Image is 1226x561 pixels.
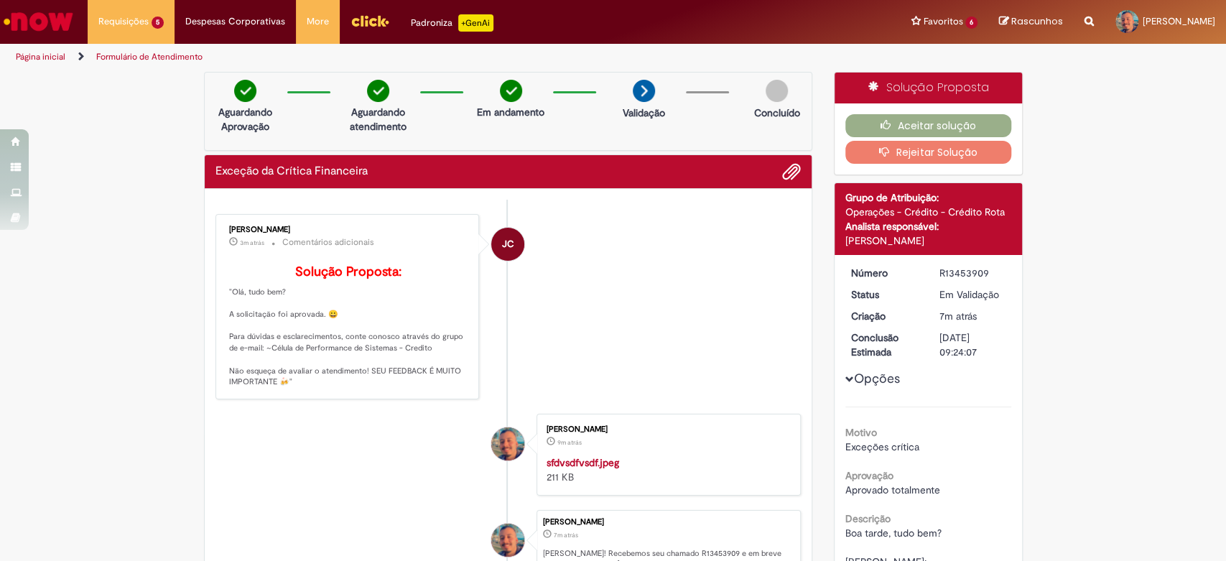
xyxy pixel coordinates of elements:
[185,14,285,29] span: Despesas Corporativas
[343,105,413,134] p: Aguardando atendimento
[845,483,940,496] span: Aprovado totalmente
[845,426,877,439] b: Motivo
[845,114,1011,137] button: Aceitar solução
[939,330,1006,359] div: [DATE] 09:24:07
[295,264,401,280] b: Solução Proposta:
[547,456,619,469] a: sfdvsdfvsdf.jpeg
[98,14,149,29] span: Requisições
[240,238,264,247] time: 27/08/2025 17:28:23
[96,51,203,62] a: Formulário de Atendimento
[367,80,389,102] img: check-circle-green.png
[152,17,164,29] span: 5
[1011,14,1063,28] span: Rascunhos
[500,80,522,102] img: check-circle-green.png
[939,310,977,323] span: 7m atrás
[229,226,468,234] div: [PERSON_NAME]
[845,219,1011,233] div: Analista responsável:
[491,228,524,261] div: Jonas Correia
[845,205,1011,219] div: Operações - Crédito - Crédito Rota
[229,265,468,388] p: "Olá, tudo bem? A solicitação foi aprovada. 😀 Para dúvidas e esclarecimentos, conte conosco atrav...
[554,531,578,539] span: 7m atrás
[845,512,891,525] b: Descrição
[840,330,929,359] dt: Conclusão Estimada
[845,190,1011,205] div: Grupo de Atribuição:
[845,141,1011,164] button: Rejeitar Solução
[1,7,75,36] img: ServiceNow
[554,531,578,539] time: 27/08/2025 17:24:03
[240,238,264,247] span: 3m atrás
[11,44,807,70] ul: Trilhas de página
[845,440,919,453] span: Exceções crítica
[835,73,1022,103] div: Solução Proposta
[623,106,665,120] p: Validação
[543,518,793,527] div: [PERSON_NAME]
[557,438,582,447] time: 27/08/2025 17:22:01
[477,105,544,119] p: Em andamento
[782,162,801,181] button: Adicionar anexos
[547,425,786,434] div: [PERSON_NAME]
[210,105,280,134] p: Aguardando Aprovação
[1143,15,1215,27] span: [PERSON_NAME]
[939,310,977,323] time: 27/08/2025 17:24:03
[557,438,582,447] span: 9m atrás
[965,17,977,29] span: 6
[282,236,374,249] small: Comentários adicionais
[840,309,929,323] dt: Criação
[16,51,65,62] a: Página inicial
[491,524,524,557] div: Gabriel Barbosa Correa
[923,14,962,29] span: Favoritos
[939,266,1006,280] div: R13453909
[234,80,256,102] img: check-circle-green.png
[766,80,788,102] img: img-circle-grey.png
[633,80,655,102] img: arrow-next.png
[845,233,1011,248] div: [PERSON_NAME]
[215,165,368,178] h2: Exceção da Crítica Financeira Histórico de tíquete
[458,14,493,32] p: +GenAi
[307,14,329,29] span: More
[939,309,1006,323] div: 27/08/2025 17:24:03
[939,287,1006,302] div: Em Validação
[999,15,1063,29] a: Rascunhos
[753,106,799,120] p: Concluído
[350,10,389,32] img: click_logo_yellow_360x200.png
[840,287,929,302] dt: Status
[411,14,493,32] div: Padroniza
[845,469,893,482] b: Aprovação
[502,227,514,261] span: JC
[547,455,786,484] div: 211 KB
[840,266,929,280] dt: Número
[491,427,524,460] div: Gabriel Barbosa Correa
